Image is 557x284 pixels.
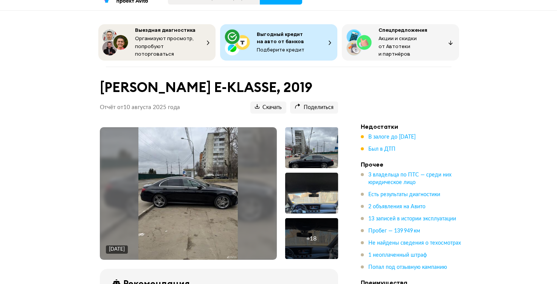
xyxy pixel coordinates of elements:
div: + 18 [306,235,317,242]
span: Акции и скидки от Автотеки и партнёров [379,35,417,57]
span: Поделиться [295,104,334,111]
div: [DATE] [109,246,125,253]
span: В залоге до [DATE] [368,134,416,140]
span: Был в ДТП [368,147,396,152]
span: Попал под отзывную кампанию [368,265,447,270]
img: Main car [138,127,238,260]
button: СпецпредложенияАкции и скидки от Автотеки и партнёров [342,24,459,61]
span: Подберите кредит [257,46,304,53]
button: Выездная диагностикаОрганизуют просмотр, попробуют поторговаться [98,24,216,61]
span: Пробег — 139 949 км [368,228,420,234]
h4: Недостатки [361,123,467,130]
span: 3 владельца по ПТС — среди них юридическое лицо [368,172,451,185]
h1: [PERSON_NAME] E-KLASSE, 2019 [100,79,338,95]
span: Выездная диагностика [135,27,195,33]
span: Организуют просмотр, попробуют поторговаться [135,35,194,57]
button: Поделиться [290,101,338,114]
span: Скачать [255,104,282,111]
span: 1 неоплаченный штраф [368,253,427,258]
button: Выгодный кредит на авто от банковПодберите кредит [220,24,337,61]
span: Есть результаты диагностики [368,192,440,197]
span: Не найдены сведения о техосмотрах [368,240,461,246]
h4: Прочее [361,161,467,168]
span: 13 записей в истории эксплуатации [368,216,456,222]
span: Выгодный кредит на авто от банков [257,31,304,45]
p: Отчёт от 10 августа 2025 года [100,104,180,111]
span: 2 объявления на Авито [368,204,425,209]
span: Спецпредложения [379,27,427,33]
button: Скачать [250,101,286,114]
